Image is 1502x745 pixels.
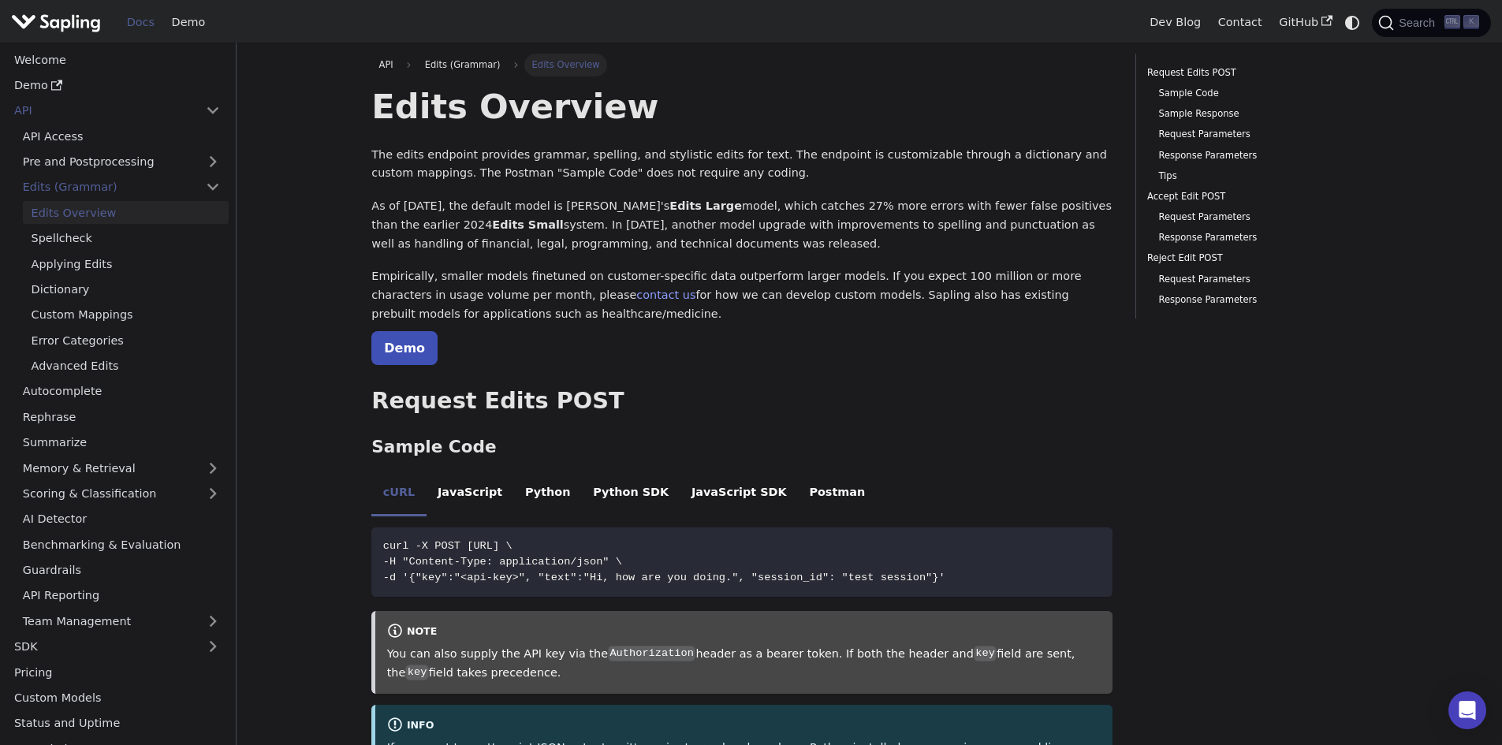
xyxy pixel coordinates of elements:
a: Pricing [6,661,229,684]
a: Sapling.ai [11,11,106,34]
code: key [974,646,997,661]
a: AI Detector [14,508,229,531]
nav: Breadcrumbs [371,54,1113,76]
a: GitHub [1270,10,1340,35]
a: API Reporting [14,584,229,607]
a: Response Parameters [1158,148,1355,163]
a: API Access [14,125,229,147]
a: Demo [371,331,438,365]
a: Demo [163,10,214,35]
a: Accept Edit POST [1147,189,1361,204]
p: As of [DATE], the default model is [PERSON_NAME]'s model, which catches 27% more errors with fewe... [371,197,1113,253]
button: Expand sidebar category 'SDK' [197,635,229,658]
a: Benchmarking & Evaluation [14,533,229,556]
a: Dev Blog [1141,10,1209,35]
a: Scoring & Classification [14,482,229,505]
p: Empirically, smaller models finetuned on customer-specific data outperform larger models. If you ... [371,267,1113,323]
a: API [371,54,401,76]
a: Request Parameters [1158,210,1355,225]
div: Open Intercom Messenger [1448,691,1486,729]
a: Demo [6,74,229,97]
a: Advanced Edits [23,355,229,378]
button: Search (Ctrl+K) [1372,9,1490,37]
a: Guardrails [14,559,229,582]
li: Python SDK [582,472,680,516]
a: Status and Uptime [6,712,229,735]
a: Custom Mappings [23,304,229,326]
a: Sample Response [1158,106,1355,121]
span: -H "Content-Type: application/json" \ [383,556,622,568]
li: Postman [798,472,877,516]
a: Dictionary [23,278,229,301]
span: -d '{"key":"<api-key>", "text":"Hi, how are you doing.", "session_id": "test session"}' [383,572,945,583]
a: Rephrase [14,405,229,428]
a: Response Parameters [1158,230,1355,245]
button: Switch between dark and light mode (currently system mode) [1341,11,1364,34]
span: Edits (Grammar) [417,54,507,76]
a: Reject Edit POST [1147,251,1361,266]
a: Contact [1209,10,1271,35]
li: JavaScript SDK [680,472,799,516]
a: SDK [6,635,197,658]
code: key [405,665,428,680]
a: Welcome [6,48,229,71]
div: info [387,717,1101,736]
a: Pre and Postprocessing [14,151,229,173]
strong: Edits Small [492,218,563,231]
kbd: K [1463,15,1479,29]
a: Edits (Grammar) [14,176,229,199]
a: Spellcheck [23,227,229,250]
a: Docs [118,10,163,35]
a: Applying Edits [23,252,229,275]
span: curl -X POST [URL] \ [383,540,512,552]
h2: Request Edits POST [371,387,1113,415]
a: Request Parameters [1158,127,1355,142]
p: The edits endpoint provides grammar, spelling, and stylistic edits for text. The endpoint is cust... [371,146,1113,184]
a: Tips [1158,169,1355,184]
li: Python [514,472,582,516]
img: Sapling.ai [11,11,101,34]
h3: Sample Code [371,437,1113,458]
a: Sample Code [1158,86,1355,101]
code: Authorization [608,646,695,661]
a: Response Parameters [1158,292,1355,307]
a: Summarize [14,431,229,454]
li: cURL [371,472,426,516]
li: JavaScript [427,472,514,516]
a: contact us [636,289,695,301]
a: API [6,99,197,122]
a: Error Categories [23,329,229,352]
a: Request Parameters [1158,272,1355,287]
a: Autocomplete [14,380,229,403]
a: Team Management [14,609,229,632]
a: Custom Models [6,687,229,710]
a: Memory & Retrieval [14,456,229,479]
button: Collapse sidebar category 'API' [197,99,229,122]
a: Edits Overview [23,201,229,224]
strong: Edits Large [669,199,742,212]
a: Request Edits POST [1147,65,1361,80]
span: API [379,59,393,70]
span: Edits Overview [524,54,607,76]
h1: Edits Overview [371,85,1113,128]
p: You can also supply the API key via the header as a bearer token. If both the header and field ar... [387,645,1101,683]
span: Search [1394,17,1444,29]
div: note [387,623,1101,642]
